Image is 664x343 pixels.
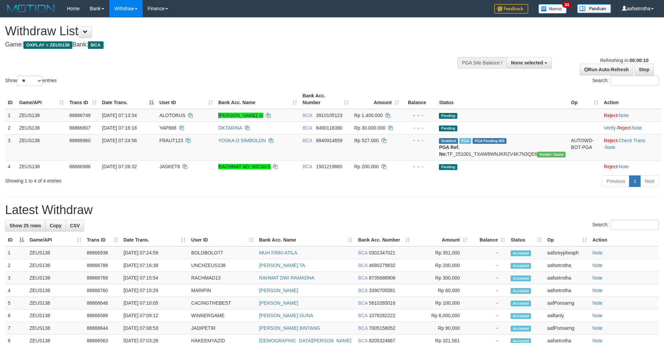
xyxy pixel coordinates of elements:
a: Stop [634,64,654,75]
td: Rp 100,000 [413,297,470,309]
span: 88866807 [69,125,90,131]
span: BCA [358,275,368,281]
a: RACHMAT ADI WICAKS [218,164,271,169]
div: - - - [405,125,434,131]
a: Copy [45,220,66,231]
span: BCA [302,113,312,118]
div: - - - [405,163,434,170]
span: [DATE] 07:26:32 [102,164,137,169]
span: Accepted [511,326,531,331]
a: Verify [604,125,616,131]
span: BCA [302,138,312,143]
span: [DATE] 07:16:18 [102,125,137,131]
a: Reject [604,138,617,143]
td: [DATE] 07:24:59 [121,246,189,259]
span: PGA Pending [473,138,506,144]
div: - - - [405,112,434,119]
span: BCA [358,263,368,268]
select: Showentries [17,76,42,86]
td: ZEUS138 [16,109,67,122]
span: Copy 1078282222 to clipboard [369,313,395,318]
span: BCA [358,288,368,293]
img: MOTION_logo.png [5,3,57,14]
a: Note [592,250,603,255]
td: TF_251001_TXAW8WNJKRZV4K7N3QE6 [436,134,568,160]
th: Game/API: activate to sort column ascending [27,234,84,246]
td: ZEUS138 [16,121,67,134]
td: ZEUS138 [27,259,84,272]
span: Accepted [511,250,531,256]
td: 1 [5,109,16,122]
b: PGA Ref. No: [439,145,459,157]
span: Accepted [511,288,531,294]
td: aafsreypheaph [545,246,590,259]
a: Run Auto-Refresh [580,64,633,75]
th: Trans ID: activate to sort column ascending [84,234,121,246]
span: Pending [439,164,457,170]
span: Pending [439,126,457,131]
td: 88866788 [84,259,121,272]
td: aafPonsarng [545,297,590,309]
span: BCA [88,41,103,49]
td: - [470,272,508,284]
a: [PERSON_NAME] [259,300,298,306]
span: Rp 200.000 [354,164,379,169]
td: Rp 90,000 [413,322,470,335]
th: Bank Acc. Name: activate to sort column ascending [216,90,300,109]
td: · [601,109,662,122]
td: Rp 351,000 [413,246,470,259]
h1: Withdraw List [5,24,436,38]
td: - [470,309,508,322]
th: User ID: activate to sort column ascending [188,234,256,246]
label: Show entries [5,76,57,86]
th: Date Trans.: activate to sort column descending [99,90,157,109]
td: - [470,297,508,309]
td: aaftanly [545,309,590,322]
span: Accepted [511,301,531,306]
td: [DATE] 07:15:54 [121,272,189,284]
td: Rp 6,000,000 [413,309,470,322]
span: Copy 0301347021 to clipboard [369,250,395,255]
span: Vendor URL: https://trx31.1velocity.biz [537,152,566,157]
span: Copy 8840914659 to clipboard [316,138,343,143]
a: Show 25 rows [5,220,45,231]
a: OKTARINA [218,125,242,131]
th: Action [601,90,662,109]
td: 4 [5,160,16,173]
span: JASKET8 [159,164,180,169]
a: [PERSON_NAME] TA [259,263,305,268]
span: Copy 5610265016 to clipboard [369,300,395,306]
td: RACHMAD13 [188,272,256,284]
td: AUTOWD-BOT-PGA [568,134,601,160]
td: 1 [5,246,27,259]
td: Rp 300,000 [413,272,470,284]
th: Balance [402,90,436,109]
td: C4CINGTHEBEST [188,297,256,309]
th: ID: activate to sort column descending [5,234,27,246]
span: Copy 7005158052 to clipboard [369,325,395,331]
div: Showing 1 to 4 of 4 entries [5,175,272,184]
label: Search: [592,76,659,86]
div: - - - [405,137,434,144]
td: 88866769 [84,272,121,284]
td: ZEUS138 [27,297,84,309]
th: Status [436,90,568,109]
td: BOLOBOLO77 [188,246,256,259]
span: Copy [50,223,61,228]
td: ZEUS138 [16,134,67,160]
a: 1 [629,175,641,187]
td: 5 [5,297,27,309]
span: Accepted [511,313,531,319]
span: BCA [358,250,368,255]
span: Accepted [511,263,531,269]
td: Rp 200,000 [413,259,470,272]
a: Next [640,175,659,187]
td: ZEUS138 [27,272,84,284]
th: User ID: activate to sort column ascending [156,90,216,109]
a: RAHMAT DWI RAMADHA [259,275,314,281]
div: PGA Site Balance / [458,57,506,69]
a: Note [592,288,603,293]
span: None selected [511,60,543,65]
a: MUH FIRKI ATILA [259,250,297,255]
span: Rp 30.000.000 [354,125,385,131]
